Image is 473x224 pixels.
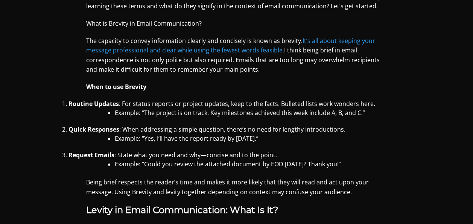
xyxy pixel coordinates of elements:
[86,205,387,216] h3: Levity in Email Communication: What Is It?
[68,150,462,169] li: : State what you need and why—concise and to the point.
[115,108,416,117] li: Example: “The project is on track. Key milestones achieved this week include A, B, and C.”
[86,178,387,197] p: Being brief respects the reader’s time and makes it more likely that they will read and act upon ...
[68,100,119,108] strong: Routine Updates
[68,125,462,143] li: : When addressing a simple question, there’s no need for lengthy introductions.
[115,134,416,143] li: Example: “Yes, I’ll have the report ready by [DATE].”
[115,160,416,169] li: Example: “Could you review the attached document by EOD [DATE]? Thank you!”
[86,19,387,29] p: What is Brevity in Email Communication?
[86,83,146,91] strong: When to use Brevity
[68,99,462,117] li: : For status reports or project updates, keep to the facts. Bulleted lists work wonders here.
[68,151,114,159] strong: Request Emails
[68,125,119,133] strong: Quick Responses
[338,137,473,224] iframe: Chat Widget
[86,36,387,75] p: The capacity to convey information clearly and concisely is known as brevity. I think being brief...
